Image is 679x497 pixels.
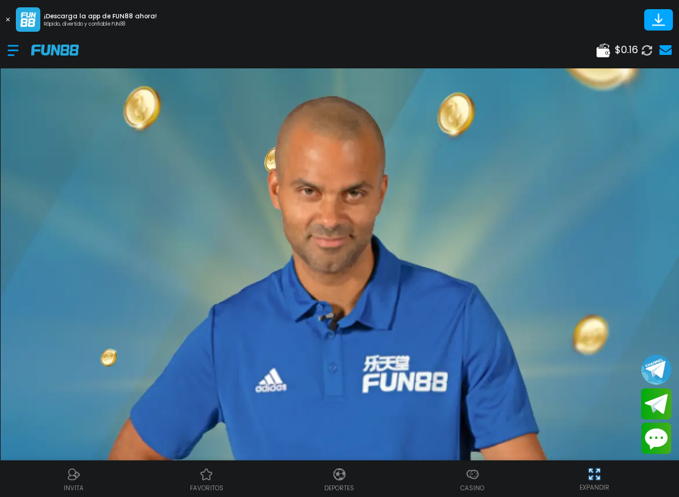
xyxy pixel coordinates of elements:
[615,43,638,57] span: $ 0.16
[140,465,274,493] a: Casino FavoritosCasino Favoritosfavoritos
[579,483,609,492] p: EXPANDIR
[324,484,354,493] p: Deportes
[64,484,84,493] p: INVITA
[199,467,214,482] img: Casino Favoritos
[460,484,484,493] p: Casino
[641,388,672,420] button: Join telegram
[587,466,602,482] img: hide
[332,467,347,482] img: Deportes
[641,423,672,454] button: Contact customer service
[273,465,406,493] a: DeportesDeportesDeportes
[16,7,40,32] img: App Logo
[7,465,140,493] a: ReferralReferralINVITA
[641,354,672,385] button: Join telegram channel
[44,12,157,21] p: ¡Descarga la app de FUN88 ahora!
[67,467,81,482] img: Referral
[44,21,157,28] p: Rápido, divertido y confiable FUN88
[465,467,480,482] img: Casino
[406,465,539,493] a: CasinoCasinoCasino
[190,484,223,493] p: favoritos
[31,45,79,55] img: Company Logo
